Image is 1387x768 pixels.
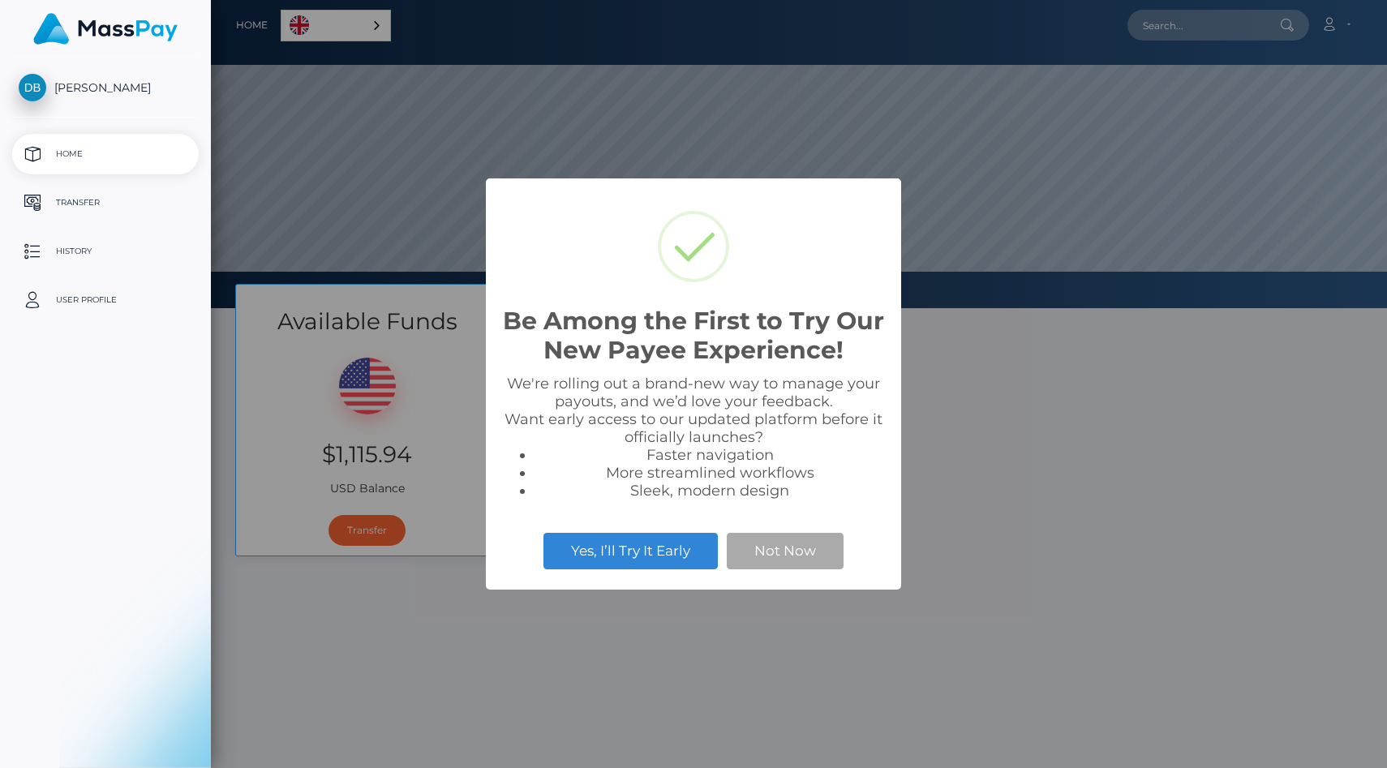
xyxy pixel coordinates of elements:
button: Not Now [727,533,844,568]
span: [PERSON_NAME] [12,80,199,95]
img: MassPay [33,13,178,45]
p: Transfer [19,191,192,215]
p: Home [19,142,192,166]
p: User Profile [19,288,192,312]
li: Sleek, modern design [535,482,885,500]
li: Faster navigation [535,446,885,464]
h2: Be Among the First to Try Our New Payee Experience! [502,307,885,365]
div: We're rolling out a brand-new way to manage your payouts, and we’d love your feedback. Want early... [502,375,885,500]
p: History [19,239,192,264]
button: Yes, I’ll Try It Early [543,533,718,568]
li: More streamlined workflows [535,464,885,482]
